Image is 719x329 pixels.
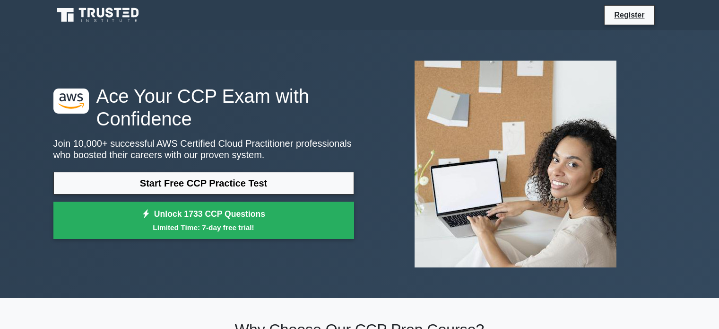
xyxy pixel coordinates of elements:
[53,85,354,130] h1: Ace Your CCP Exam with Confidence
[608,9,650,21] a: Register
[53,172,354,195] a: Start Free CCP Practice Test
[53,138,354,160] p: Join 10,000+ successful AWS Certified Cloud Practitioner professionals who boosted their careers ...
[65,222,342,233] small: Limited Time: 7-day free trial!
[53,202,354,240] a: Unlock 1733 CCP QuestionsLimited Time: 7-day free trial!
